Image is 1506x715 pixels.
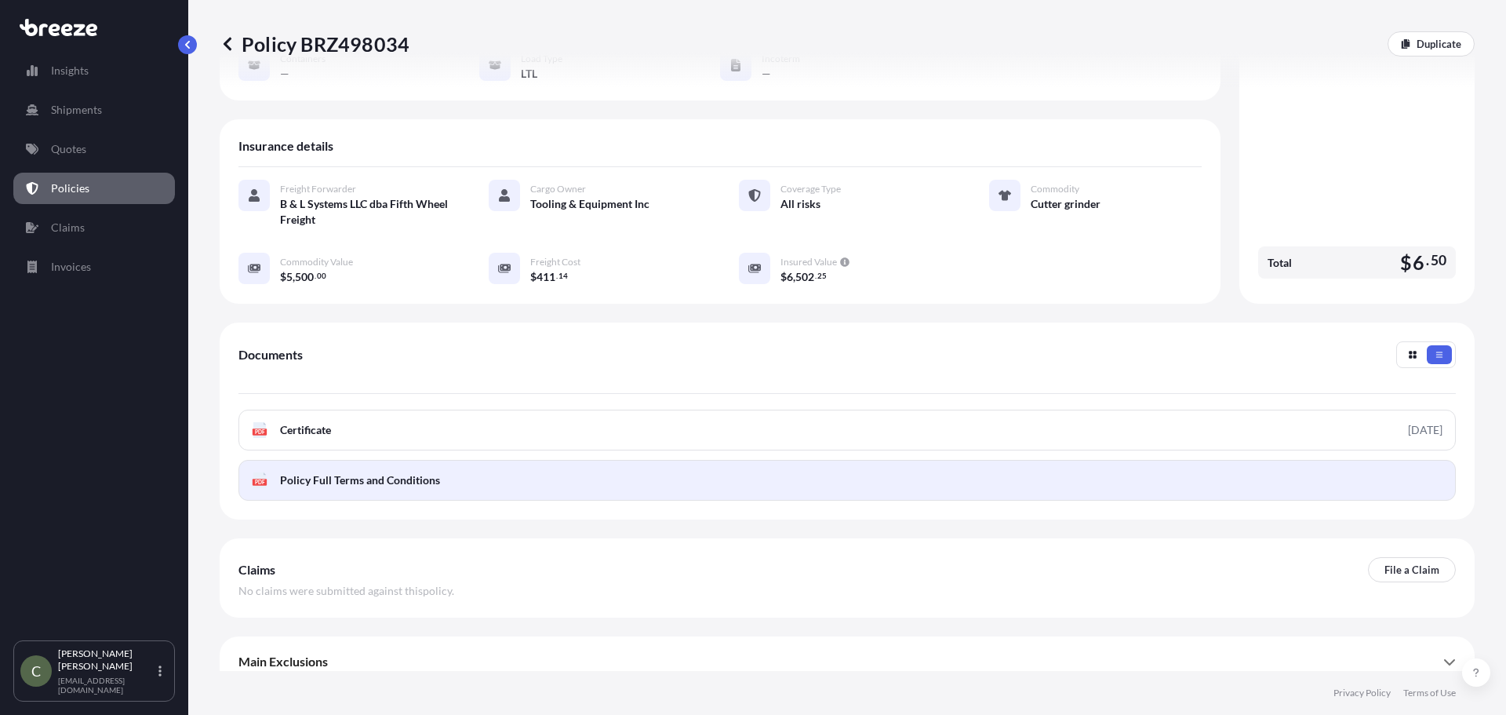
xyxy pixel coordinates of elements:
span: 502 [795,272,814,283]
span: B & L Systems LLC dba Fifth Wheel Freight [280,196,451,228]
a: File a Claim [1368,557,1456,582]
span: 14 [558,273,568,279]
span: Tooling & Equipment Inc [530,196,649,212]
span: Policy Full Terms and Conditions [280,472,440,488]
a: PDFPolicy Full Terms and Conditions [238,460,1456,501]
span: $ [530,272,537,283]
span: Freight Cost [530,256,580,268]
p: Quotes [51,141,86,157]
span: , [293,272,295,283]
a: Insights [13,55,175,86]
div: [DATE] [1408,422,1442,438]
span: Certificate [280,422,331,438]
text: PDF [255,429,265,435]
a: Policies [13,173,175,204]
a: Invoices [13,251,175,283]
span: Total [1268,255,1292,271]
span: Cutter grinder [1031,196,1100,212]
span: 50 [1431,256,1446,265]
span: . [315,273,316,279]
p: [PERSON_NAME] [PERSON_NAME] [58,648,155,673]
text: PDF [255,480,265,485]
span: Claims [238,562,275,578]
span: . [1426,256,1429,265]
p: File a Claim [1384,562,1439,578]
span: 5 [286,272,293,283]
p: Policy BRZ498034 [220,31,409,57]
div: Main Exclusions [238,643,1456,680]
span: No claims were submitted against this policy . [238,583,454,599]
span: Main Exclusions [238,654,328,669]
span: Insured Value [780,256,837,268]
a: Shipments [13,94,175,126]
span: , [793,272,795,283]
span: $ [1400,253,1412,272]
p: Duplicate [1417,36,1461,52]
a: Duplicate [1388,31,1475,57]
span: All risks [780,196,820,212]
span: . [556,273,558,279]
a: Claims [13,212,175,243]
span: Commodity [1031,183,1079,195]
span: Documents [238,347,303,363]
span: Freight Forwarder [280,183,356,195]
span: $ [280,272,286,283]
a: Privacy Policy [1333,687,1391,699]
span: . [815,273,817,279]
a: Quotes [13,133,175,165]
a: PDFCertificate[DATE] [238,410,1456,451]
p: Invoices [51,259,91,275]
p: [EMAIL_ADDRESS][DOMAIN_NAME] [58,676,155,695]
span: Cargo Owner [530,183,586,195]
span: 00 [317,273,326,279]
span: Insurance details [238,138,333,154]
span: 25 [817,273,827,279]
p: Shipments [51,102,102,118]
span: 500 [295,272,314,283]
p: Claims [51,220,85,235]
span: $ [780,272,787,283]
span: Commodity Value [280,256,353,268]
p: Policies [51,181,89,196]
a: Terms of Use [1403,687,1456,699]
span: Coverage Type [780,183,841,195]
span: C [31,663,41,679]
p: Insights [51,63,89,78]
span: 411 [537,272,555,283]
span: 6 [1413,253,1424,272]
span: 6 [787,272,793,283]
